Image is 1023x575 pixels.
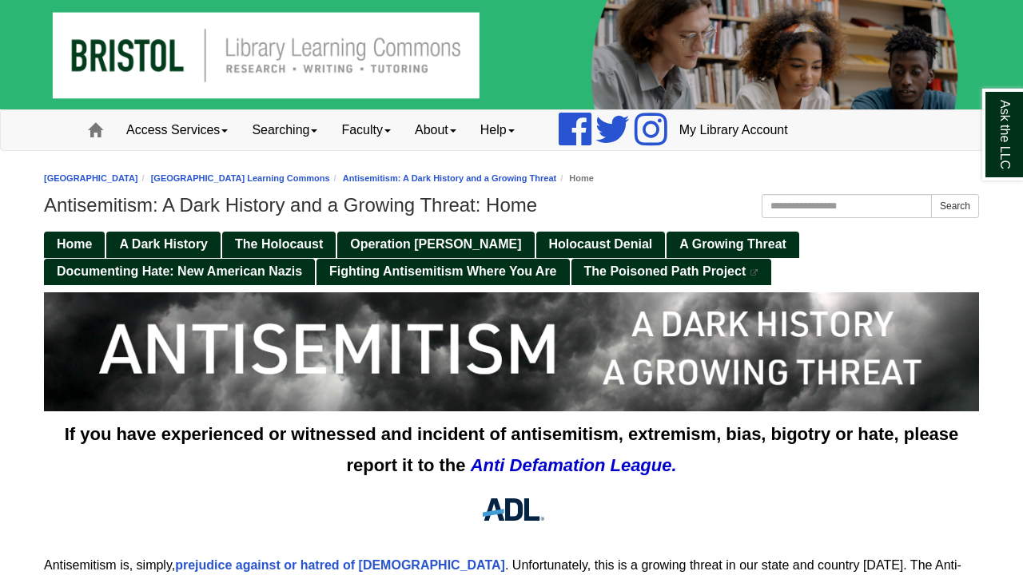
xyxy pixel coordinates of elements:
[175,558,505,572] a: prejudice against or hatred of [DEMOGRAPHIC_DATA]
[57,237,92,251] span: Home
[403,110,468,150] a: About
[468,110,527,150] a: Help
[44,232,105,258] a: Home
[235,237,323,251] span: The Holocaust
[536,232,666,258] a: Holocaust Denial
[350,237,521,251] span: Operation [PERSON_NAME]
[240,110,329,150] a: Searching
[571,259,772,285] a: The Poisoned Path Project
[44,292,979,411] img: Antisemitism, a dark history, a growing threat
[44,259,315,285] a: Documenting Hate: New American Nazis
[119,237,208,251] span: A Dark History
[329,110,403,150] a: Faculty
[343,173,557,183] a: Antisemitism: A Dark History and a Growing Threat
[667,232,799,258] a: A Growing Threat
[556,171,594,186] li: Home
[329,264,556,278] span: Fighting Antisemitism Where You Are
[667,110,800,150] a: My Library Account
[316,259,569,285] a: Fighting Antisemitism Where You Are
[549,237,653,251] span: Holocaust Denial
[44,230,979,284] div: Guide Pages
[57,264,302,278] span: Documenting Hate: New American Nazis
[679,237,786,251] span: A Growing Threat
[151,173,330,183] a: [GEOGRAPHIC_DATA] Learning Commons
[474,489,550,530] img: ADL
[44,171,979,186] nav: breadcrumb
[931,194,979,218] button: Search
[750,269,759,276] i: This link opens in a new window
[610,455,676,475] strong: League.
[584,264,746,278] span: The Poisoned Path Project
[337,232,534,258] a: Operation [PERSON_NAME]
[65,424,959,475] span: If you have experienced or witnessed and incident of antisemitism, extremism, bias, bigotry or ha...
[222,232,336,258] a: The Holocaust
[106,232,221,258] a: A Dark History
[44,173,138,183] a: [GEOGRAPHIC_DATA]
[471,455,606,475] i: Anti Defamation
[471,455,677,475] a: Anti Defamation League.
[44,194,979,216] h1: Antisemitism: A Dark History and a Growing Threat: Home
[114,110,240,150] a: Access Services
